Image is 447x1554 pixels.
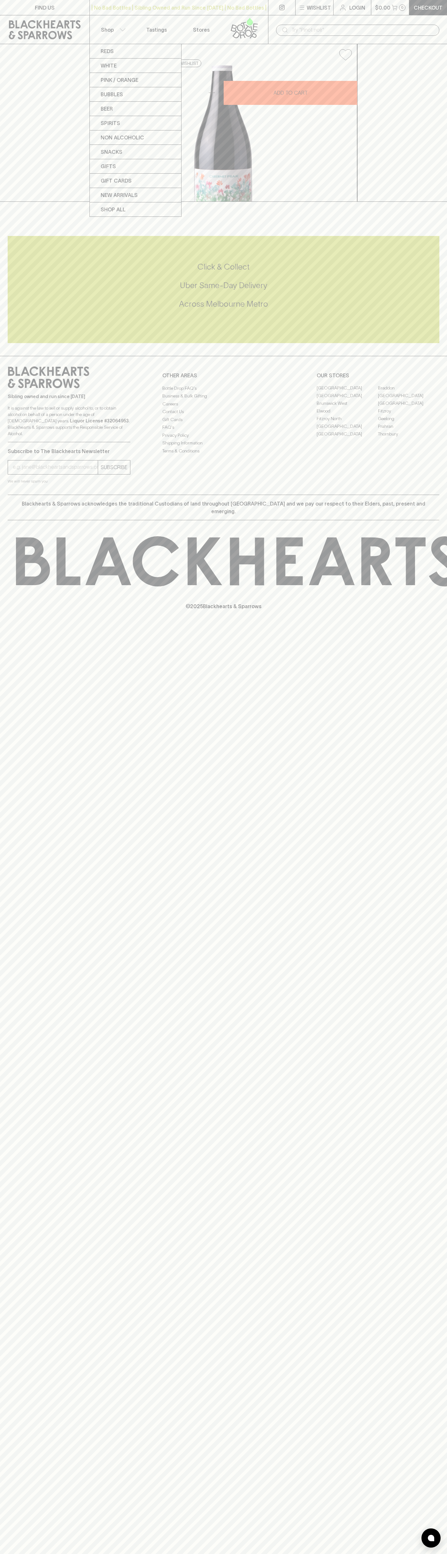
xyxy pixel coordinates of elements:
a: Snacks [90,145,181,159]
p: Snacks [101,148,122,156]
a: Bubbles [90,87,181,102]
a: Gift Cards [90,174,181,188]
a: Gifts [90,159,181,174]
a: New Arrivals [90,188,181,202]
p: Gifts [101,162,116,170]
p: SHOP ALL [101,206,126,213]
a: Pink / Orange [90,73,181,87]
a: Spirits [90,116,181,130]
p: White [101,62,117,69]
p: New Arrivals [101,191,138,199]
a: SHOP ALL [90,202,181,216]
p: Beer [101,105,113,113]
p: Gift Cards [101,177,132,184]
p: Reds [101,47,114,55]
p: Pink / Orange [101,76,138,84]
img: bubble-icon [428,1535,434,1541]
p: Spirits [101,119,120,127]
a: Reds [90,44,181,59]
a: Non Alcoholic [90,130,181,145]
a: White [90,59,181,73]
p: Bubbles [101,90,123,98]
a: Beer [90,102,181,116]
p: Non Alcoholic [101,134,144,141]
